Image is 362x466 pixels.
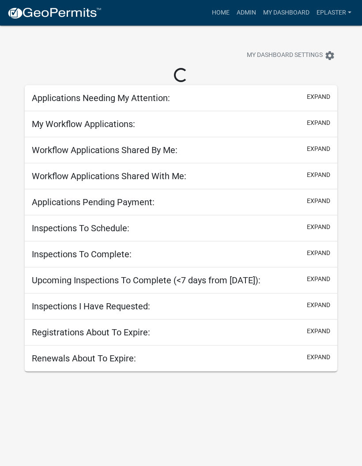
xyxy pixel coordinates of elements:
h5: Inspections To Complete: [32,249,132,259]
button: expand [307,274,330,284]
h5: Renewals About To Expire: [32,353,136,364]
a: Home [208,4,233,21]
button: expand [307,196,330,206]
a: eplaster [313,4,355,21]
h5: My Workflow Applications: [32,119,135,129]
a: My Dashboard [260,4,313,21]
a: Admin [233,4,260,21]
button: expand [307,248,330,258]
button: expand [307,353,330,362]
button: expand [307,92,330,101]
button: expand [307,144,330,154]
h5: Applications Needing My Attention: [32,93,170,103]
h5: Upcoming Inspections To Complete (<7 days from [DATE]): [32,275,260,286]
button: expand [307,118,330,128]
button: expand [307,327,330,336]
i: settings [324,50,335,61]
button: expand [307,222,330,232]
button: My Dashboard Settingssettings [240,47,342,64]
button: expand [307,170,330,180]
h5: Inspections To Schedule: [32,223,129,233]
span: My Dashboard Settings [247,50,323,61]
h5: Applications Pending Payment: [32,197,155,207]
h5: Workflow Applications Shared With Me: [32,171,186,181]
h5: Inspections I Have Requested: [32,301,150,312]
button: expand [307,301,330,310]
h5: Workflow Applications Shared By Me: [32,145,177,155]
h5: Registrations About To Expire: [32,327,150,338]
